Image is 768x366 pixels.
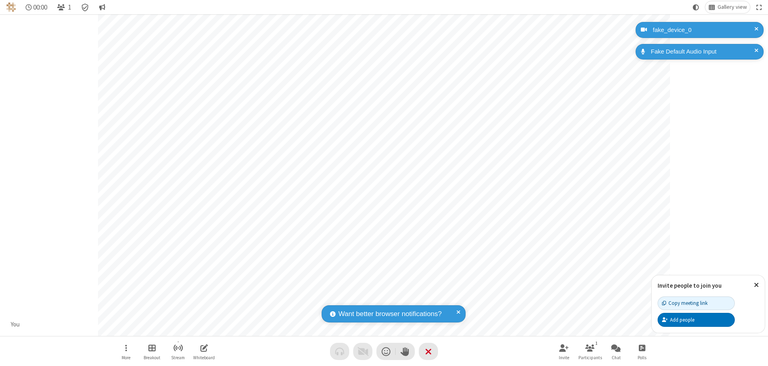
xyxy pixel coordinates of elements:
[658,313,735,326] button: Add people
[144,355,160,360] span: Breakout
[166,340,190,363] button: Start streaming
[193,355,215,360] span: Whiteboard
[578,340,602,363] button: Open participant list
[353,343,372,360] button: Video
[753,1,765,13] button: Fullscreen
[68,4,71,11] span: 1
[658,282,722,289] label: Invite people to join you
[114,340,138,363] button: Open menu
[648,47,758,56] div: Fake Default Audio Input
[593,340,600,347] div: 1
[96,1,108,13] button: Conversation
[658,296,735,310] button: Copy meeting link
[662,299,708,307] div: Copy meeting link
[578,355,602,360] span: Participants
[8,320,23,329] div: You
[638,355,646,360] span: Polls
[330,343,349,360] button: Audio problem - check your Internet connection or call by phone
[650,26,758,35] div: fake_device_0
[604,340,628,363] button: Open chat
[140,340,164,363] button: Manage Breakout Rooms
[192,340,216,363] button: Open shared whiteboard
[419,343,438,360] button: End or leave meeting
[612,355,621,360] span: Chat
[630,340,654,363] button: Open poll
[22,1,51,13] div: Timer
[6,2,16,12] img: QA Selenium DO NOT DELETE OR CHANGE
[552,340,576,363] button: Invite participants (⌘+Shift+I)
[78,1,93,13] div: Meeting details Encryption enabled
[338,309,442,319] span: Want better browser notifications?
[376,343,396,360] button: Send a reaction
[559,355,569,360] span: Invite
[705,1,750,13] button: Change layout
[690,1,702,13] button: Using system theme
[54,1,74,13] button: Open participant list
[718,4,747,10] span: Gallery view
[396,343,415,360] button: Raise hand
[171,355,185,360] span: Stream
[33,4,47,11] span: 00:00
[748,275,765,295] button: Close popover
[122,355,130,360] span: More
